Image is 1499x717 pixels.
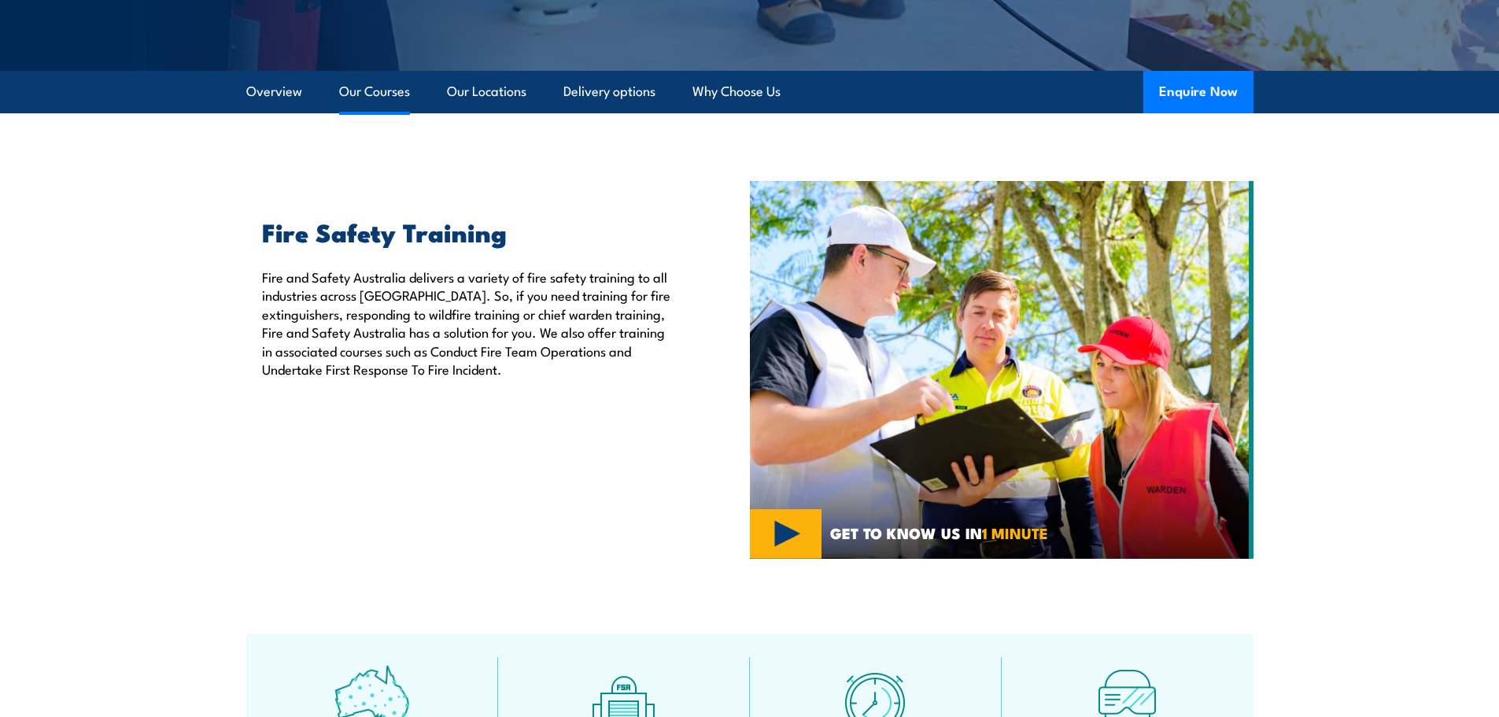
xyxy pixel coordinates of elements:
[1143,71,1253,113] button: Enquire Now
[692,71,781,113] a: Why Choose Us
[447,71,526,113] a: Our Locations
[262,268,678,378] p: Fire and Safety Australia delivers a variety of fire safety training to all industries across [GE...
[982,521,1048,544] strong: 1 MINUTE
[339,71,410,113] a: Our Courses
[830,526,1048,540] span: GET TO KNOW US IN
[262,220,678,242] h2: Fire Safety Training
[750,181,1253,559] img: Fire Safety Training Courses
[563,71,655,113] a: Delivery options
[246,71,302,113] a: Overview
